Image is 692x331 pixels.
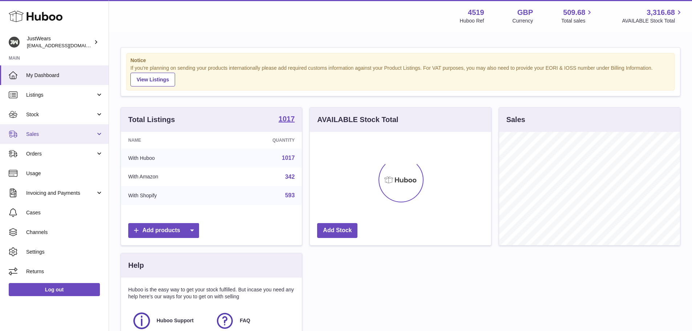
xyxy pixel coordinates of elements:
a: 3,316.68 AVAILABLE Stock Total [622,8,683,24]
h3: Help [128,261,144,270]
div: If you're planning on sending your products internationally please add required customs informati... [130,65,671,86]
span: Stock [26,111,96,118]
div: Huboo Ref [460,17,484,24]
div: Currency [513,17,533,24]
div: JustWears [27,35,92,49]
th: Quantity [220,132,302,149]
span: Usage [26,170,103,177]
span: Huboo Support [157,317,194,324]
span: AVAILABLE Stock Total [622,17,683,24]
a: Add Stock [317,223,357,238]
a: View Listings [130,73,175,86]
span: 509.68 [563,8,585,17]
strong: 4519 [468,8,484,17]
span: Returns [26,268,103,275]
a: Huboo Support [132,311,208,331]
a: FAQ [215,311,291,331]
th: Name [121,132,220,149]
a: 342 [285,174,295,180]
a: Add products [128,223,199,238]
span: FAQ [240,317,250,324]
span: Cases [26,209,103,216]
td: With Huboo [121,149,220,167]
strong: GBP [517,8,533,17]
p: Huboo is the easy way to get your stock fulfilled. But incase you need any help here's our ways f... [128,286,295,300]
a: 1017 [282,155,295,161]
span: Invoicing and Payments [26,190,96,197]
h3: Sales [506,115,525,125]
td: With Amazon [121,167,220,186]
a: 593 [285,192,295,198]
strong: 1017 [279,115,295,122]
span: Channels [26,229,103,236]
span: 3,316.68 [647,8,675,17]
span: My Dashboard [26,72,103,79]
h3: Total Listings [128,115,175,125]
strong: Notice [130,57,671,64]
a: 509.68 Total sales [561,8,594,24]
span: Total sales [561,17,594,24]
span: Sales [26,131,96,138]
span: Listings [26,92,96,98]
a: 1017 [279,115,295,124]
a: Log out [9,283,100,296]
img: internalAdmin-4519@internal.huboo.com [9,37,20,48]
h3: AVAILABLE Stock Total [317,115,398,125]
span: [EMAIL_ADDRESS][DOMAIN_NAME] [27,43,107,48]
span: Orders [26,150,96,157]
span: Settings [26,249,103,255]
td: With Shopify [121,186,220,205]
